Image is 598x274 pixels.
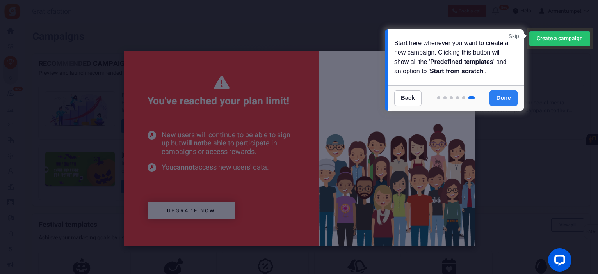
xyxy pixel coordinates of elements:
[394,90,422,106] a: Back
[489,90,518,106] a: Done
[388,29,524,85] div: Start here whenever you want to create a new campaign. Clicking this button will show all the ' '...
[430,68,484,74] strong: Start from scratch
[509,32,519,40] a: Skip
[430,58,493,65] strong: Predefined templates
